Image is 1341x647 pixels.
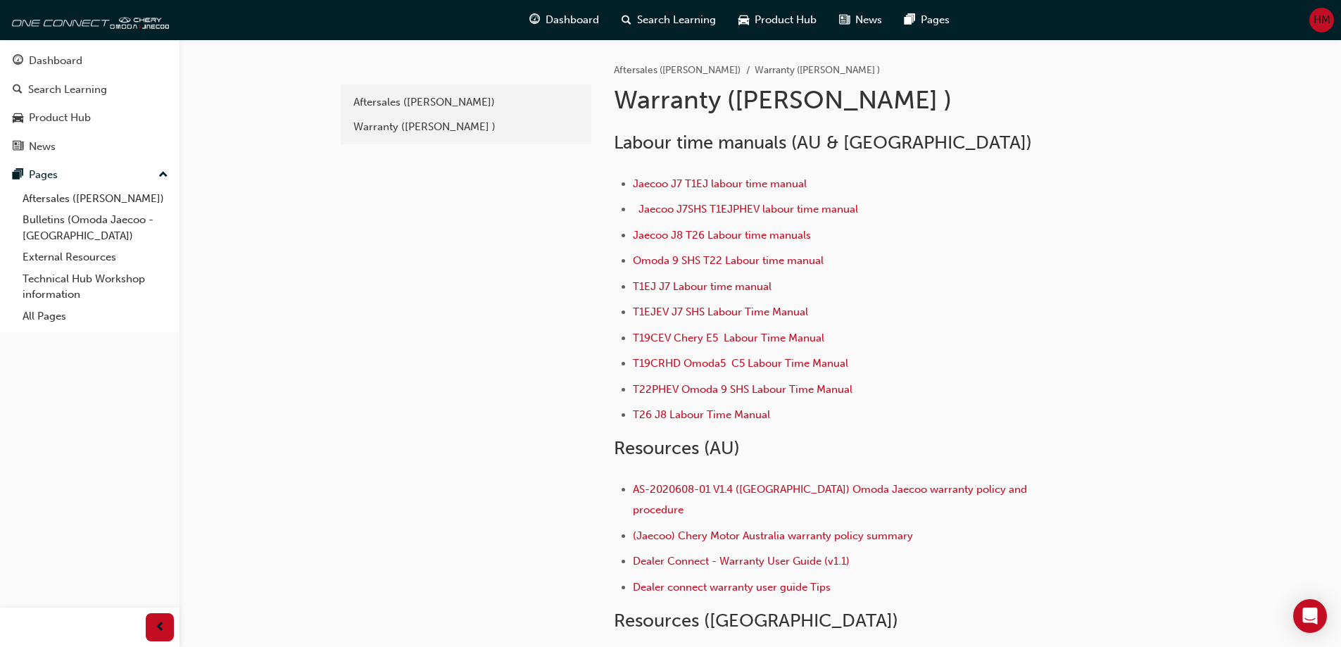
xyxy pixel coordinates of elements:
[633,483,1030,516] a: AS-2020608-01 V1.4 ([GEOGRAPHIC_DATA]) Omoda Jaecoo warranty policy and procedure
[633,357,848,370] a: T19CRHD Omoda5 C5 Labour Time Manual
[529,11,540,29] span: guage-icon
[29,167,58,183] div: Pages
[738,11,749,29] span: car-icon
[6,105,174,131] a: Product Hub
[546,12,599,28] span: Dashboard
[633,383,852,396] a: T22PHEV Omoda 9 SHS Labour Time Manual
[1314,12,1330,28] span: HM
[158,166,168,184] span: up-icon
[755,12,817,28] span: Product Hub
[353,119,579,135] div: Warranty ([PERSON_NAME] )
[13,141,23,153] span: news-icon
[6,45,174,162] button: DashboardSearch LearningProduct HubNews
[614,437,740,459] span: Resources (AU)
[839,11,850,29] span: news-icon
[346,115,586,139] a: Warranty ([PERSON_NAME] )
[6,162,174,188] button: Pages
[633,254,824,267] a: Omoda 9 SHS T22 Labour time manual
[610,6,727,34] a: search-iconSearch Learning
[614,610,898,632] span: Resources ([GEOGRAPHIC_DATA])
[638,203,858,215] a: Jaecoo J7SHS T1EJPHEV labour time manual
[633,332,824,344] a: T19CEV Chery E5 Labour Time Manual
[633,306,808,318] a: T1EJEV J7 SHS Labour Time Manual
[921,12,950,28] span: Pages
[755,63,880,79] li: Warranty ([PERSON_NAME] )
[633,529,913,542] a: (Jaecoo) Chery Motor Australia warranty policy summary
[855,12,882,28] span: News
[633,581,831,593] a: Dealer connect warranty user guide Tips
[614,132,1032,153] span: Labour time manuals (AU & [GEOGRAPHIC_DATA])
[637,12,716,28] span: Search Learning
[633,229,811,241] a: Jaecoo J8 T26 Labour time manuals
[1309,8,1334,32] button: HM
[633,177,807,190] a: Jaecoo J7 T1EJ labour time manual
[518,6,610,34] a: guage-iconDashboard
[633,555,850,567] a: Dealer Connect - Warranty User Guide (v1.1)
[17,188,174,210] a: Aftersales ([PERSON_NAME])
[633,408,770,421] a: T26 J8 Labour Time Manual
[6,134,174,160] a: News
[17,246,174,268] a: External Resources
[17,306,174,327] a: All Pages
[622,11,631,29] span: search-icon
[29,53,82,69] div: Dashboard
[13,84,23,96] span: search-icon
[13,112,23,125] span: car-icon
[614,84,1076,115] h1: Warranty ([PERSON_NAME] )
[13,169,23,182] span: pages-icon
[155,619,165,636] span: prev-icon
[17,268,174,306] a: Technical Hub Workshop information
[6,48,174,74] a: Dashboard
[29,110,91,126] div: Product Hub
[727,6,828,34] a: car-iconProduct Hub
[614,64,741,76] a: Aftersales ([PERSON_NAME])
[346,90,586,115] a: Aftersales ([PERSON_NAME])
[17,209,174,246] a: Bulletins (Omoda Jaecoo - [GEOGRAPHIC_DATA])
[29,139,56,155] div: News
[633,280,772,293] a: T1EJ J7 Labour time manual
[353,94,579,111] div: Aftersales ([PERSON_NAME])
[28,82,107,98] div: Search Learning
[6,77,174,103] a: Search Learning
[13,55,23,68] span: guage-icon
[893,6,961,34] a: pages-iconPages
[828,6,893,34] a: news-iconNews
[1293,599,1327,633] div: Open Intercom Messenger
[7,6,169,34] img: oneconnect
[905,11,915,29] span: pages-icon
